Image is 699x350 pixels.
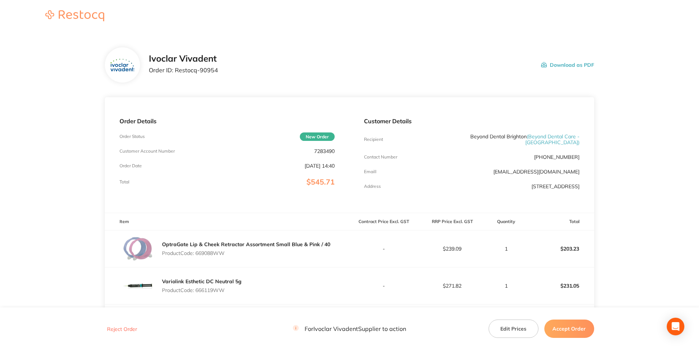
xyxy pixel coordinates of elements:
p: 1 [487,246,525,252]
p: $271.82 [418,283,486,289]
p: Recipient [364,137,383,142]
a: [EMAIL_ADDRESS][DOMAIN_NAME] [493,168,580,175]
span: ( Beyond Dental Care - [GEOGRAPHIC_DATA] ) [525,133,580,146]
p: Order Status [119,134,145,139]
button: Accept Order [544,320,594,338]
button: Edit Prices [489,320,538,338]
p: [STREET_ADDRESS] [531,183,580,189]
img: eTJ4YXJsNw [119,267,156,304]
p: Product Code: 669088WW [162,250,330,256]
th: Contract Price Excl. GST [349,213,418,230]
th: RRP Price Excl. GST [418,213,486,230]
span: New Order [300,132,335,141]
p: Emaill [364,169,376,174]
p: Beyond Dental Brighton [436,134,580,145]
p: 1 [487,283,525,289]
p: Order ID: Restocq- 90954 [149,67,218,73]
a: Variolink Esthetic DC Neutral 5g [162,278,242,285]
img: dDFyMmV1NA [119,305,156,341]
button: Download as PDF [541,54,594,76]
p: Order Date [119,163,142,168]
img: Restocq logo [38,10,111,21]
p: $231.05 [526,277,594,295]
img: ZTZpajdpOQ [110,59,134,72]
p: Order Details [119,118,335,124]
p: Product Code: 666119WW [162,287,242,293]
span: $545.71 [306,177,335,186]
div: Open Intercom Messenger [667,318,684,335]
p: - [350,283,417,289]
p: [DATE] 14:40 [305,163,335,169]
p: Total [119,179,129,185]
p: 7283490 [314,148,335,154]
th: Quantity [486,213,526,230]
th: Item [105,213,349,230]
p: Customer Details [364,118,579,124]
p: Contact Number [364,154,397,160]
a: Restocq logo [38,10,111,22]
p: [PHONE_NUMBER] [534,154,580,160]
img: MmJ4NmlldQ [119,230,156,267]
h2: Ivoclar Vivadent [149,54,218,64]
p: $239.09 [418,246,486,252]
th: Total [526,213,594,230]
p: - [350,246,417,252]
p: For Ivoclar Vivadent Supplier to action [293,325,406,332]
p: $203.23 [526,240,594,258]
p: Address [364,184,381,189]
a: OptraGate Lip & Cheek Retractor Assortment Small Blue & Pink / 40 [162,241,330,248]
button: Reject Order [105,326,139,332]
p: Customer Account Number [119,149,175,154]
